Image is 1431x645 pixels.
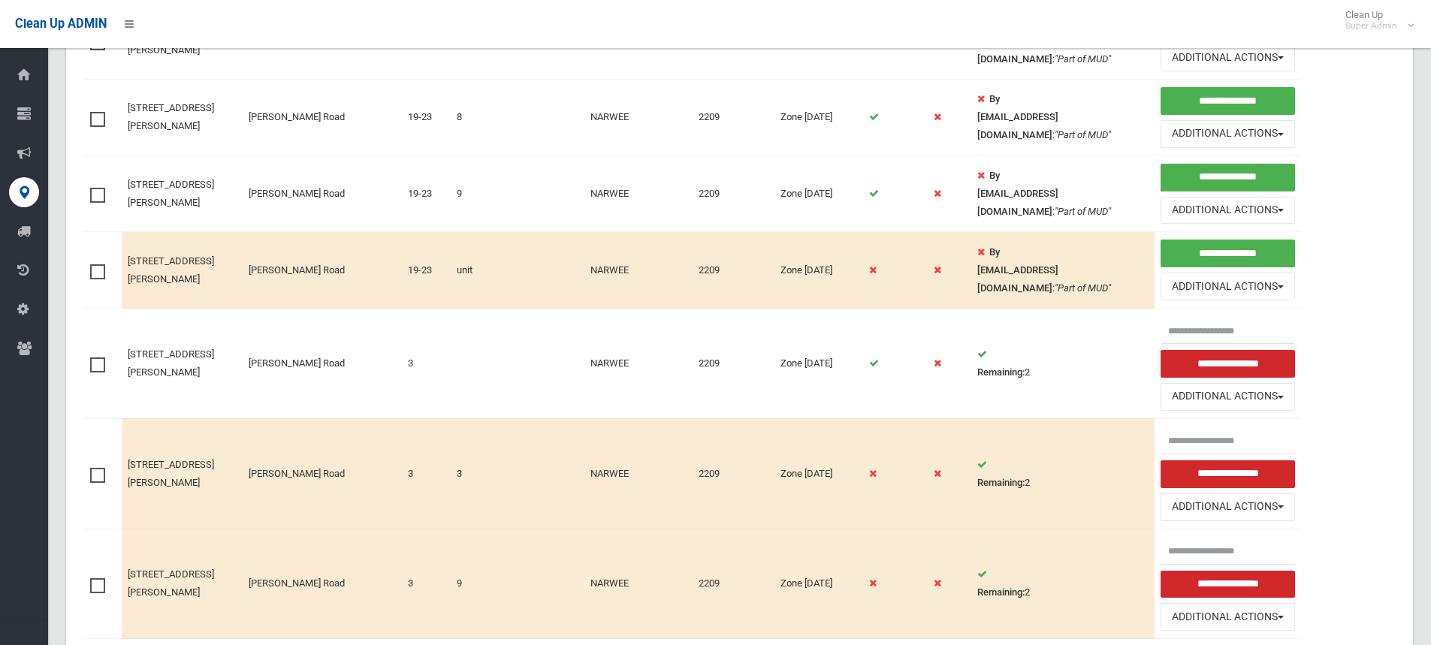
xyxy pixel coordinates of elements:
[1161,603,1295,631] button: Additional Actions
[584,232,693,309] td: NARWEE
[1161,383,1295,411] button: Additional Actions
[243,529,402,639] td: [PERSON_NAME] Road
[693,309,774,419] td: 2209
[1055,129,1111,140] em: "Part of MUD"
[243,232,402,309] td: [PERSON_NAME] Road
[584,529,693,639] td: NARWEE
[128,179,214,208] a: [STREET_ADDRESS][PERSON_NAME]
[971,529,1155,639] td: 2
[977,170,1058,217] strong: By [EMAIL_ADDRESS][DOMAIN_NAME]
[402,80,451,156] td: 19-23
[451,232,490,309] td: unit
[243,155,402,232] td: [PERSON_NAME] Road
[1161,44,1295,71] button: Additional Actions
[693,155,774,232] td: 2209
[693,232,774,309] td: 2209
[971,309,1155,419] td: 2
[1161,197,1295,225] button: Additional Actions
[977,586,1025,598] strong: Remaining:
[774,418,863,529] td: Zone [DATE]
[977,93,1058,140] strong: By [EMAIL_ADDRESS][DOMAIN_NAME]
[1338,9,1412,32] span: Clean Up
[128,459,214,488] a: [STREET_ADDRESS][PERSON_NAME]
[693,418,774,529] td: 2209
[451,80,490,156] td: 8
[1345,20,1397,32] small: Super Admin
[977,366,1025,378] strong: Remaining:
[402,529,451,639] td: 3
[15,17,107,31] span: Clean Up ADMIN
[402,155,451,232] td: 19-23
[693,80,774,156] td: 2209
[977,477,1025,488] strong: Remaining:
[971,155,1155,232] td: :
[128,26,214,56] a: [STREET_ADDRESS][PERSON_NAME]
[243,309,402,419] td: [PERSON_NAME] Road
[584,418,693,529] td: NARWEE
[774,529,863,639] td: Zone [DATE]
[243,418,402,529] td: [PERSON_NAME] Road
[774,232,863,309] td: Zone [DATE]
[774,309,863,419] td: Zone [DATE]
[402,309,451,419] td: 3
[971,418,1155,529] td: 2
[128,568,214,598] a: [STREET_ADDRESS][PERSON_NAME]
[977,17,1058,65] strong: By [EMAIL_ADDRESS][DOMAIN_NAME]
[451,155,490,232] td: 9
[1161,493,1295,521] button: Additional Actions
[971,80,1155,156] td: :
[402,418,451,529] td: 3
[1055,282,1111,294] em: "Part of MUD"
[971,232,1155,309] td: :
[584,155,693,232] td: NARWEE
[693,529,774,639] td: 2209
[402,232,451,309] td: 19-23
[128,348,214,378] a: [STREET_ADDRESS][PERSON_NAME]
[774,80,863,156] td: Zone [DATE]
[243,80,402,156] td: [PERSON_NAME] Road
[1161,273,1295,300] button: Additional Actions
[584,80,693,156] td: NARWEE
[1161,120,1295,148] button: Additional Actions
[1055,53,1111,65] em: "Part of MUD"
[774,155,863,232] td: Zone [DATE]
[128,255,214,285] a: [STREET_ADDRESS][PERSON_NAME]
[451,529,490,639] td: 9
[451,418,490,529] td: 3
[977,246,1058,294] strong: By [EMAIL_ADDRESS][DOMAIN_NAME]
[128,102,214,131] a: [STREET_ADDRESS][PERSON_NAME]
[584,309,693,419] td: NARWEE
[1055,206,1111,217] em: "Part of MUD"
